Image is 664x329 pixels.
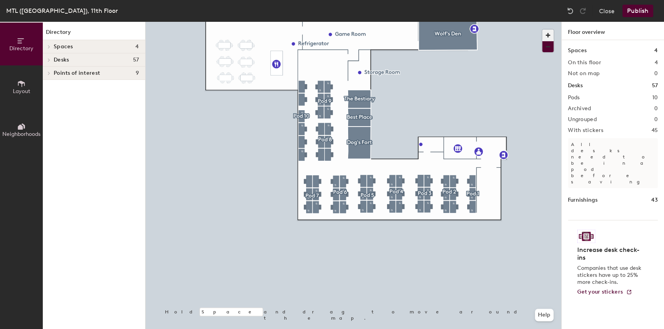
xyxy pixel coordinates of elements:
h2: 0 [654,106,658,112]
span: Layout [13,88,30,95]
h2: Ungrouped [568,116,597,123]
h1: Furnishings [568,196,597,204]
span: Points of interest [54,70,100,76]
button: Close [599,5,615,17]
button: Publish [622,5,653,17]
span: 9 [136,70,139,76]
h1: Floor overview [562,22,664,40]
p: All desks need to be in a pod before saving [568,138,658,188]
span: Get your stickers [577,289,623,295]
h2: Pods [568,95,580,101]
div: MTL ([GEOGRAPHIC_DATA]), 11th Floor [6,6,118,16]
button: Help [535,309,554,321]
img: Redo [579,7,587,15]
h2: On this floor [568,60,601,66]
img: Undo [566,7,574,15]
h1: Spaces [568,46,587,55]
img: Sticker logo [577,230,595,243]
span: Directory [9,45,33,52]
h1: 43 [651,196,658,204]
a: Get your stickers [577,289,632,296]
h1: 57 [652,81,658,90]
h2: 4 [655,60,658,66]
h2: 0 [654,116,658,123]
h2: With stickers [568,127,603,134]
h2: 10 [652,95,658,101]
h2: 45 [651,127,658,134]
span: Desks [54,57,69,63]
h2: Archived [568,106,591,112]
p: Companies that use desk stickers have up to 25% more check-ins. [577,265,644,286]
span: 4 [135,44,139,50]
span: Neighborhoods [2,131,40,137]
span: Spaces [54,44,73,50]
h4: Increase desk check-ins [577,246,644,262]
h1: Desks [568,81,583,90]
span: 57 [133,57,139,63]
h1: Directory [43,28,145,40]
h2: Not on map [568,70,599,77]
h1: 4 [654,46,658,55]
h2: 0 [654,70,658,77]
